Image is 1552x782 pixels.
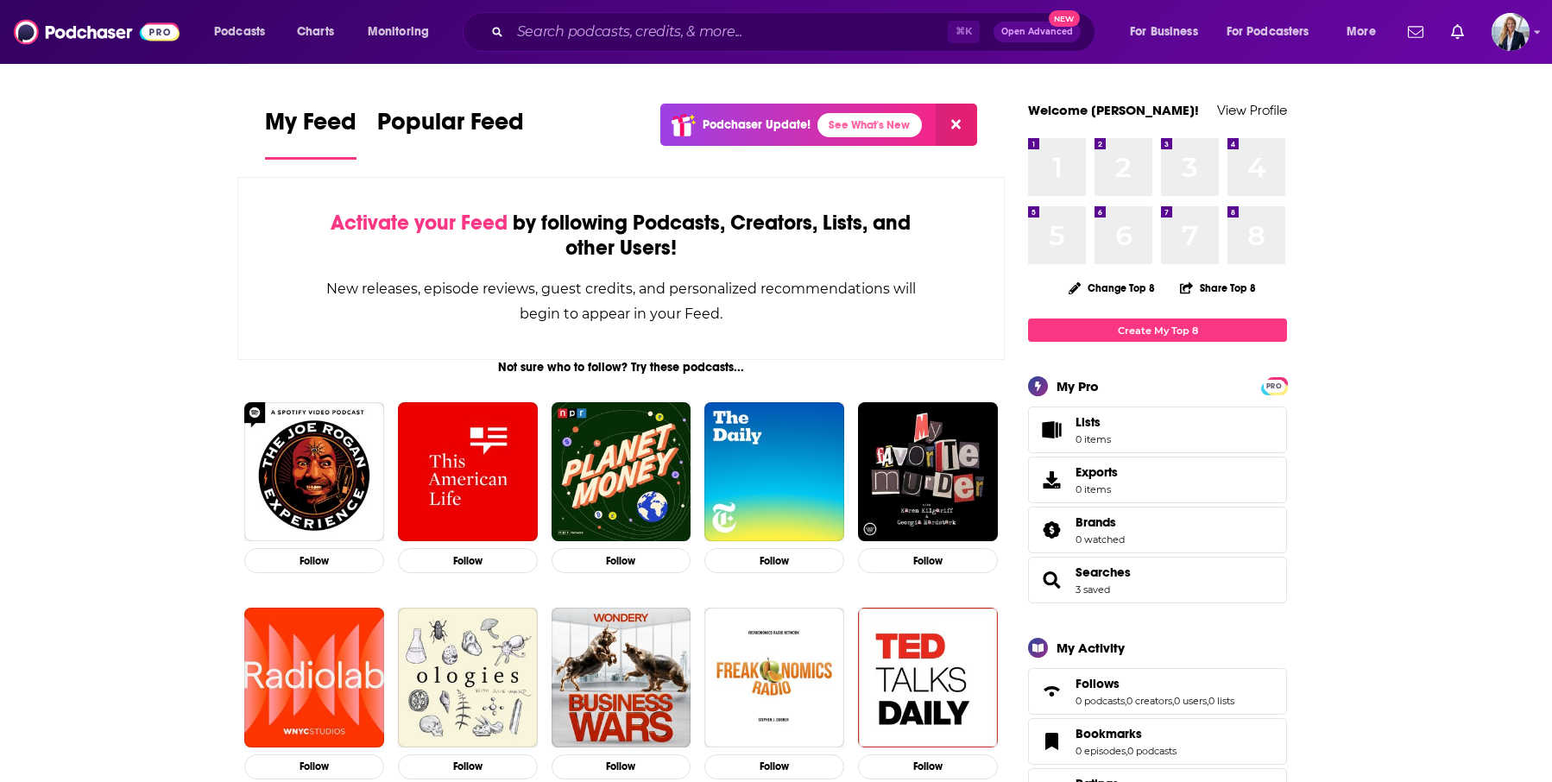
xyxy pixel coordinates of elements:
button: Follow [552,548,691,573]
p: Podchaser Update! [703,117,811,132]
span: Follows [1076,676,1120,691]
a: Follows [1076,676,1234,691]
div: Not sure who to follow? Try these podcasts... [237,360,1005,375]
a: Lists [1028,407,1287,453]
button: open menu [1334,18,1397,46]
a: See What's New [817,113,922,137]
span: Activate your Feed [331,210,508,236]
span: Exports [1076,464,1118,480]
button: Follow [858,548,998,573]
span: For Podcasters [1227,20,1309,44]
span: More [1347,20,1376,44]
span: Open Advanced [1001,28,1073,36]
img: TED Talks Daily [858,608,998,747]
a: 3 saved [1076,583,1110,596]
a: 0 watched [1076,533,1125,546]
button: Follow [398,754,538,779]
a: View Profile [1217,102,1287,118]
button: Open AdvancedNew [994,22,1081,42]
span: For Business [1130,20,1198,44]
a: Follows [1034,679,1069,703]
a: Create My Top 8 [1028,318,1287,342]
span: Bookmarks [1028,718,1287,765]
a: PRO [1264,379,1284,392]
img: Podchaser - Follow, Share and Rate Podcasts [14,16,180,48]
img: Freakonomics Radio [704,608,844,747]
a: Show notifications dropdown [1444,17,1471,47]
span: New [1049,10,1080,27]
a: Show notifications dropdown [1401,17,1430,47]
a: 0 creators [1126,695,1172,707]
button: open menu [356,18,451,46]
span: , [1126,745,1127,757]
span: Exports [1034,468,1069,492]
span: Popular Feed [377,107,524,147]
span: PRO [1264,380,1284,393]
a: 0 users [1174,695,1207,707]
div: My Activity [1057,640,1125,656]
button: open menu [1215,18,1334,46]
img: The Daily [704,402,844,542]
a: My Feed [265,107,356,160]
a: Popular Feed [377,107,524,160]
span: 0 items [1076,483,1118,495]
span: Brands [1028,507,1287,553]
img: User Profile [1492,13,1530,51]
a: Searches [1076,564,1131,580]
a: Searches [1034,568,1069,592]
img: Ologies with Alie Ward [398,608,538,747]
button: Follow [398,548,538,573]
a: 0 podcasts [1127,745,1177,757]
span: Brands [1076,514,1116,530]
span: 0 items [1076,433,1111,445]
img: Radiolab [244,608,384,747]
span: Follows [1028,668,1287,715]
span: Searches [1028,557,1287,603]
a: 0 podcasts [1076,695,1125,707]
a: Brands [1076,514,1125,530]
img: My Favorite Murder with Karen Kilgariff and Georgia Hardstark [858,402,998,542]
a: 0 episodes [1076,745,1126,757]
img: The Joe Rogan Experience [244,402,384,542]
span: Charts [297,20,334,44]
a: Exports [1028,457,1287,503]
span: Lists [1076,414,1101,430]
button: Follow [858,754,998,779]
button: Change Top 8 [1058,277,1165,299]
span: My Feed [265,107,356,147]
img: Business Wars [552,608,691,747]
button: Share Top 8 [1179,271,1257,305]
span: , [1125,695,1126,707]
span: Monitoring [368,20,429,44]
span: Logged in as carolynchauncey [1492,13,1530,51]
input: Search podcasts, credits, & more... [510,18,948,46]
div: by following Podcasts, Creators, Lists, and other Users! [325,211,918,261]
span: , [1172,695,1174,707]
span: Podcasts [214,20,265,44]
button: Follow [704,548,844,573]
button: Follow [244,548,384,573]
span: Lists [1076,414,1111,430]
span: , [1207,695,1208,707]
a: Bookmarks [1034,729,1069,754]
span: ⌘ K [948,21,980,43]
a: Welcome [PERSON_NAME]! [1028,102,1199,118]
button: Show profile menu [1492,13,1530,51]
img: This American Life [398,402,538,542]
button: open menu [202,18,287,46]
a: Charts [286,18,344,46]
a: Brands [1034,518,1069,542]
a: Bookmarks [1076,726,1177,741]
